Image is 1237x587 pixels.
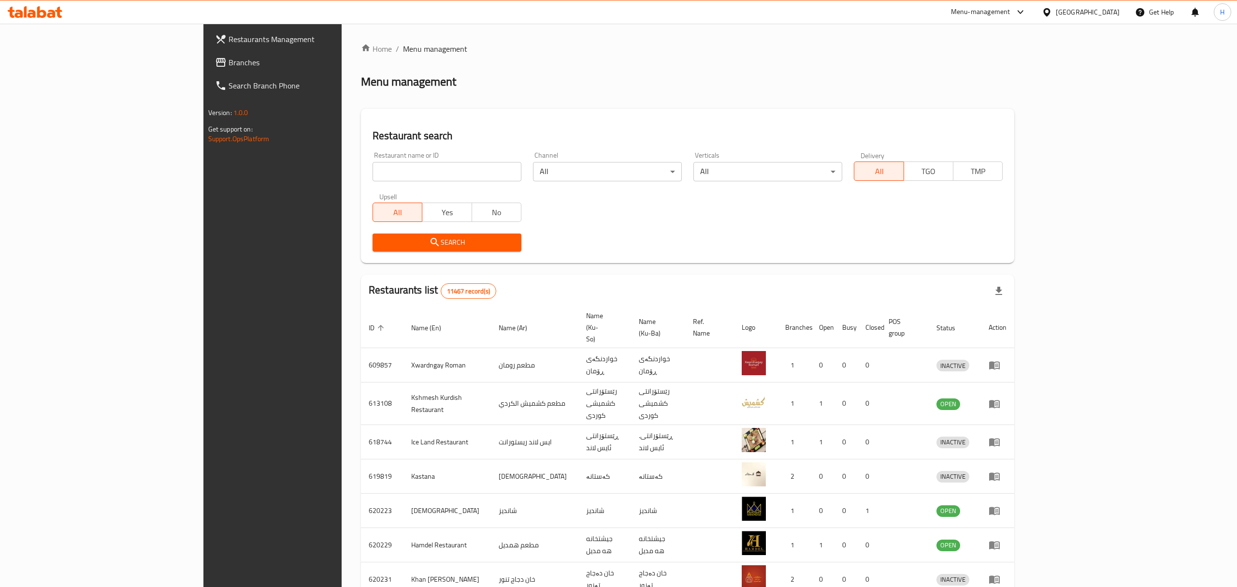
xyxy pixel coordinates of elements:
th: Action [981,307,1014,348]
span: INACTIVE [936,360,969,371]
img: Xwardngay Roman [742,351,766,375]
td: 0 [858,425,881,459]
span: Name (En) [411,322,454,334]
span: INACTIVE [936,574,969,585]
th: Logo [734,307,777,348]
span: Yes [426,205,468,220]
span: TGO [908,164,949,178]
span: Restaurants Management [229,33,403,45]
td: 1 [777,382,811,425]
div: OPEN [936,398,960,410]
span: Search Branch Phone [229,80,403,91]
td: 0 [834,425,858,459]
img: Kastana [742,462,766,486]
td: Xwardngay Roman [403,348,491,382]
td: 1 [777,425,811,459]
a: Branches [207,51,410,74]
span: Branches [229,57,403,68]
td: 2 [777,459,811,494]
td: ايس لاند ريستورانت [491,425,578,459]
td: 0 [811,348,834,382]
td: کەستانە [578,459,631,494]
span: 11467 record(s) [441,287,496,296]
td: Kastana [403,459,491,494]
span: INACTIVE [936,471,969,482]
th: Busy [834,307,858,348]
img: Hamdel Restaurant [742,531,766,555]
span: Status [936,322,968,334]
td: .ڕێستۆرانتی ئایس لاند [631,425,685,459]
div: Menu [989,398,1007,410]
td: ڕێستۆرانتی ئایس لاند [578,425,631,459]
div: [GEOGRAPHIC_DATA] [1056,7,1120,17]
td: 1 [777,528,811,562]
td: 0 [811,459,834,494]
td: 1 [811,425,834,459]
span: Version: [208,106,232,119]
button: Yes [422,203,472,222]
td: خواردنگەی ڕۆمان [578,348,631,382]
div: Menu [989,539,1007,551]
td: مطعم همديل [491,528,578,562]
span: Name (Ku-Ba) [639,316,674,339]
span: Get support on: [208,123,253,135]
span: All [377,205,418,220]
div: Menu-management [951,6,1010,18]
td: 0 [858,528,881,562]
span: No [476,205,518,220]
td: 1 [777,494,811,528]
div: Export file [987,279,1010,303]
td: شانديز [631,494,685,528]
img: Kshmesh Kurdish Restaurant [742,390,766,414]
h2: Restaurant search [373,129,1003,143]
td: شانديز [578,494,631,528]
span: Name (Ku-So) [586,310,619,345]
img: Ice Land Restaurant [742,428,766,452]
div: All [533,162,682,181]
td: 0 [834,459,858,494]
td: Ice Land Restaurant [403,425,491,459]
td: 1 [777,348,811,382]
td: 0 [858,459,881,494]
span: H [1220,7,1224,17]
span: POS group [889,316,917,339]
img: Shandiz [742,497,766,521]
td: Hamdel Restaurant [403,528,491,562]
div: All [693,162,842,181]
td: جيشتخانه هه مديل [631,528,685,562]
td: خواردنگەی ڕۆمان [631,348,685,382]
td: 1 [811,528,834,562]
span: Ref. Name [693,316,722,339]
td: جيشتخانه هه مديل [578,528,631,562]
td: 0 [811,494,834,528]
td: [DEMOGRAPHIC_DATA] [491,459,578,494]
div: Menu [989,573,1007,585]
label: Upsell [379,193,397,200]
div: OPEN [936,505,960,517]
td: شانديز [491,494,578,528]
td: 1 [811,382,834,425]
td: 0 [834,382,858,425]
td: 0 [858,382,881,425]
td: مطعم كشميش الكردي [491,382,578,425]
div: Menu [989,359,1007,371]
td: رێستۆرانتی کشمیشى كوردى [631,382,685,425]
div: INACTIVE [936,437,969,448]
button: All [854,161,904,181]
button: All [373,203,422,222]
a: Support.OpsPlatform [208,132,270,145]
td: 0 [834,528,858,562]
td: 0 [858,348,881,382]
td: کەستانە [631,459,685,494]
span: TMP [957,164,999,178]
span: ID [369,322,387,334]
span: Search [380,236,514,249]
button: No [472,203,521,222]
div: Menu [989,505,1007,516]
a: Restaurants Management [207,28,410,51]
div: OPEN [936,540,960,551]
button: TMP [953,161,1003,181]
th: Closed [858,307,881,348]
